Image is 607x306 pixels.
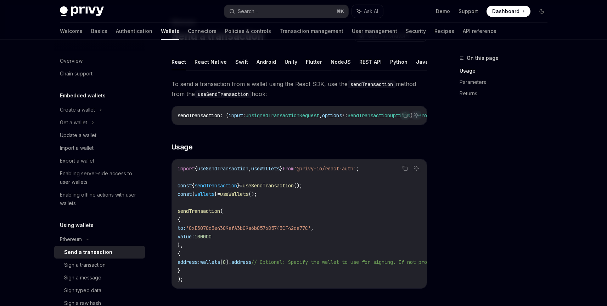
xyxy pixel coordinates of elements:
[251,259,532,265] span: // Optional: Specify the wallet to use for signing. If not provided, the first wallet will be used.
[400,110,410,120] button: Copy the contents from the code block
[436,8,450,15] a: Demo
[54,55,145,67] a: Overview
[60,221,94,229] h5: Using wallets
[226,259,231,265] span: ].
[54,246,145,259] a: Send a transaction
[322,112,342,119] span: options
[412,110,421,120] button: Ask AI
[54,284,145,297] a: Sign typed data
[178,112,220,119] span: sendTransaction
[64,273,101,282] div: Sign a message
[161,23,179,40] a: Wallets
[467,54,499,62] span: On this page
[359,53,382,70] button: REST API
[248,165,251,172] span: ,
[220,191,248,197] span: useWallets
[348,80,396,88] code: sendTransaction
[248,191,257,197] span: ();
[231,259,251,265] span: address
[186,225,311,231] span: '0xE3070d3e4309afA3bC9a6b057685743CF42da77C'
[348,112,410,119] span: SendTransactionOptions
[192,191,195,197] span: {
[60,235,82,244] div: Ethereum
[246,112,319,119] span: UnsignedTransactionRequest
[60,191,141,208] div: Enabling offline actions with user wallets
[60,131,96,140] div: Update a wallet
[224,5,348,18] button: Search...⌘K
[195,191,214,197] span: wallets
[282,165,294,172] span: from
[352,5,383,18] button: Ask AI
[319,112,322,119] span: ,
[492,8,519,15] span: Dashboard
[197,165,248,172] span: useSendTransaction
[214,191,217,197] span: }
[195,90,252,98] code: useSendTransaction
[54,129,145,142] a: Update a wallet
[60,118,87,127] div: Get a wallet
[434,23,454,40] a: Recipes
[217,191,220,197] span: =
[178,276,183,282] span: );
[410,112,413,119] span: )
[178,259,200,265] span: address:
[285,53,297,70] button: Unity
[220,208,223,214] span: (
[91,23,107,40] a: Basics
[178,250,180,257] span: {
[400,164,410,173] button: Copy the contents from the code block
[412,164,421,173] button: Ask AI
[294,165,356,172] span: '@privy-io/react-auth'
[195,53,227,70] button: React Native
[60,57,83,65] div: Overview
[243,112,246,119] span: :
[459,8,478,15] a: Support
[178,267,180,274] span: }
[238,7,258,16] div: Search...
[54,259,145,271] a: Sign a transaction
[225,23,271,40] a: Policies & controls
[178,225,186,231] span: to:
[280,23,343,40] a: Transaction management
[178,191,192,197] span: const
[54,271,145,284] a: Sign a message
[229,112,243,119] span: input
[460,76,553,88] a: Parameters
[390,53,408,70] button: Python
[331,53,351,70] button: NodeJS
[60,157,94,165] div: Export a wallet
[172,53,186,70] button: React
[60,91,106,100] h5: Embedded wallets
[178,216,180,223] span: {
[337,8,344,14] span: ⌘ K
[251,165,280,172] span: useWallets
[280,165,282,172] span: }
[172,79,427,99] span: To send a transaction from a wallet using the React SDK, use the method from the hook:
[235,53,248,70] button: Swift
[220,112,229,119] span: : (
[364,8,378,15] span: Ask AI
[172,142,193,152] span: Usage
[60,106,95,114] div: Create a wallet
[237,182,240,189] span: }
[294,182,302,189] span: ();
[536,6,547,17] button: Toggle dark mode
[311,225,314,231] span: ,
[54,188,145,210] a: Enabling offline actions with user wallets
[416,53,428,70] button: Java
[178,208,220,214] span: sendTransaction
[240,182,243,189] span: =
[463,23,496,40] a: API reference
[406,23,426,40] a: Security
[54,142,145,154] a: Import a wallet
[195,182,237,189] span: sendTransaction
[223,259,226,265] span: 0
[64,286,101,295] div: Sign typed data
[54,154,145,167] a: Export a wallet
[220,259,223,265] span: [
[60,6,104,16] img: dark logo
[60,169,141,186] div: Enabling server-side access to user wallets
[116,23,152,40] a: Authentication
[54,67,145,80] a: Chain support
[178,242,183,248] span: },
